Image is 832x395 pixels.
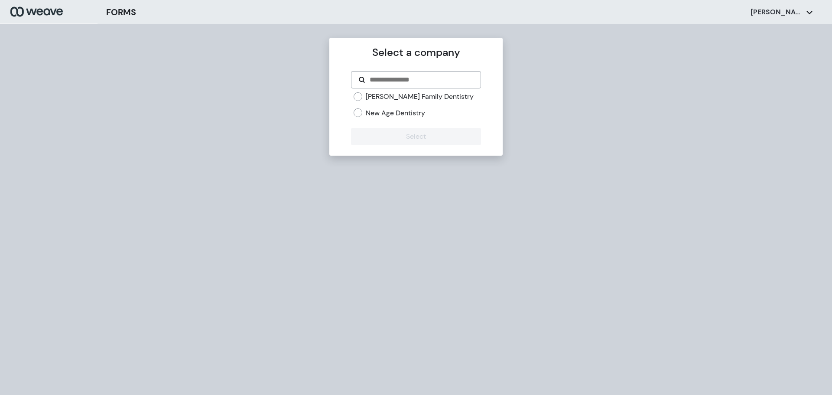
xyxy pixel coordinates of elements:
[351,128,481,145] button: Select
[366,108,425,118] label: New Age Dentistry
[369,75,473,85] input: Search
[366,92,474,101] label: [PERSON_NAME] Family Dentistry
[106,6,136,19] h3: FORMS
[751,7,803,17] p: [PERSON_NAME]
[351,45,481,60] p: Select a company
